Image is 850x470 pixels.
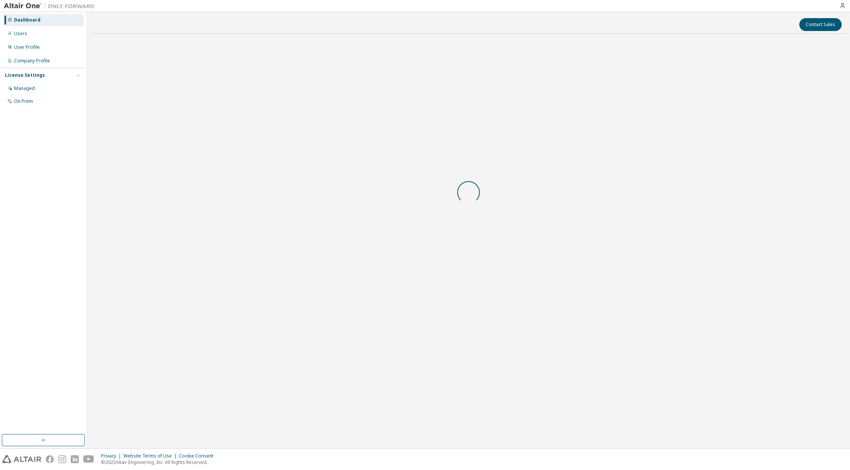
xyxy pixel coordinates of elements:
img: instagram.svg [58,455,66,463]
div: Privacy [101,453,123,459]
div: User Profile [14,44,40,50]
button: Contact Sales [799,18,842,31]
div: Users [14,31,27,37]
div: Company Profile [14,58,50,64]
div: Website Terms of Use [123,453,179,459]
img: linkedin.svg [71,455,79,463]
div: Cookie Consent [179,453,218,459]
p: © 2025 Altair Engineering, Inc. All Rights Reserved. [101,459,218,465]
img: altair_logo.svg [2,455,41,463]
div: Dashboard [14,17,40,23]
img: facebook.svg [46,455,54,463]
img: youtube.svg [83,455,94,463]
div: License Settings [5,72,45,78]
img: Altair One [4,2,98,10]
div: Managed [14,85,35,92]
div: On Prem [14,98,33,104]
